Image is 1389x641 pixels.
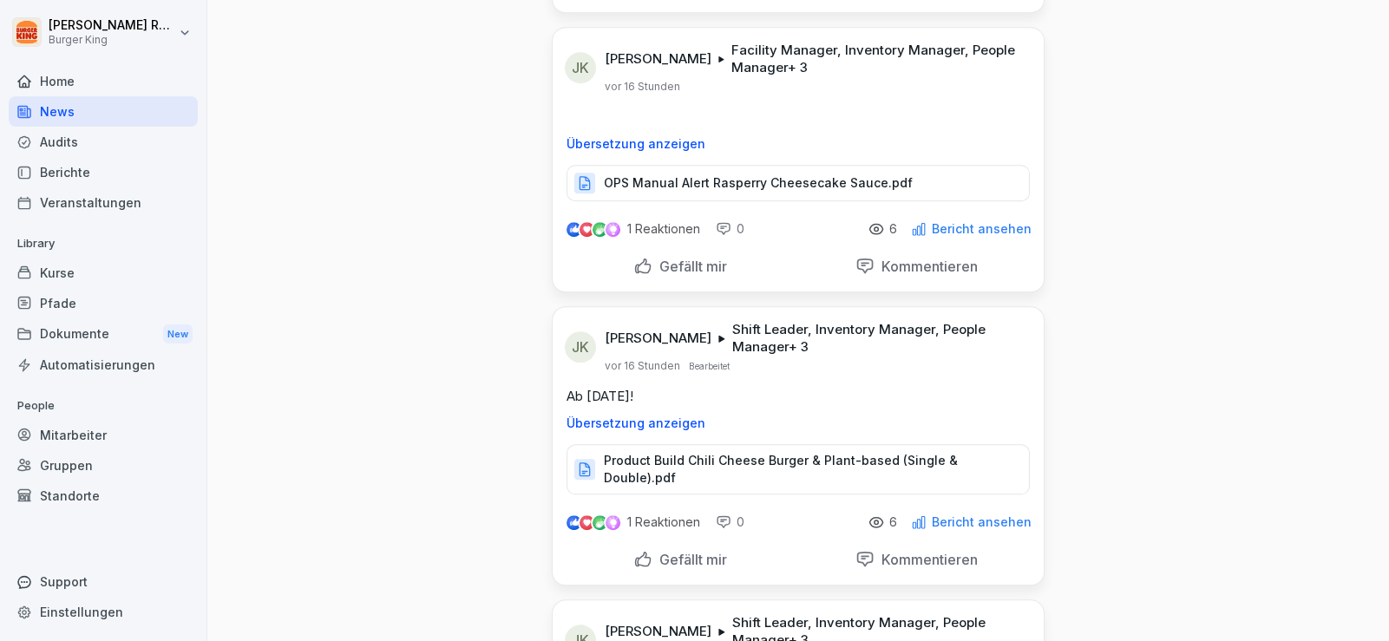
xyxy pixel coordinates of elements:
p: vor 16 Stunden [605,359,680,373]
img: like [567,515,581,529]
a: Audits [9,127,198,157]
p: Burger King [49,34,175,46]
img: celebrate [593,515,607,530]
p: Facility Manager, Inventory Manager, People Manager + 3 [731,42,1023,76]
p: 1 Reaktionen [627,222,700,236]
a: Kurse [9,258,198,288]
div: 0 [716,513,744,531]
div: JK [565,331,596,363]
a: Berichte [9,157,198,187]
p: Bericht ansehen [932,515,1032,529]
p: Übersetzung anzeigen [567,137,1030,151]
img: love [580,223,593,236]
a: OPS Manual Alert Rasperry Cheesecake Sauce.pdf [567,180,1030,197]
p: Übersetzung anzeigen [567,416,1030,430]
img: like [567,222,581,236]
p: [PERSON_NAME] Rohrich [49,18,175,33]
p: Library [9,230,198,258]
p: Product Build Chili Cheese Burger & Plant-based (Single & Double).pdf [604,452,1012,487]
div: New [163,324,193,344]
p: [PERSON_NAME] [605,623,711,640]
p: [PERSON_NAME] [605,330,711,347]
a: Gruppen [9,450,198,481]
img: inspiring [606,514,620,530]
a: Veranstaltungen [9,187,198,218]
p: 6 [889,222,897,236]
p: 1 Reaktionen [627,515,700,529]
img: love [580,516,593,529]
a: Home [9,66,198,96]
div: Dokumente [9,318,198,350]
img: celebrate [593,222,607,237]
a: Standorte [9,481,198,511]
a: DokumenteNew [9,318,198,350]
p: Ab [DATE]! [567,387,1030,406]
p: 6 [889,515,897,529]
p: Shift Leader, Inventory Manager, People Manager + 3 [732,321,1023,356]
p: Gefällt mir [652,551,727,568]
p: OPS Manual Alert Rasperry Cheesecake Sauce.pdf [604,174,913,192]
img: inspiring [606,221,620,237]
a: Mitarbeiter [9,420,198,450]
p: Bericht ansehen [932,222,1032,236]
a: Einstellungen [9,597,198,627]
p: vor 16 Stunden [605,80,680,94]
p: [PERSON_NAME] [605,50,711,68]
p: Kommentieren [875,258,978,275]
div: 0 [716,220,744,238]
p: People [9,392,198,420]
div: Support [9,566,198,597]
a: Automatisierungen [9,350,198,380]
a: Pfade [9,288,198,318]
div: JK [565,52,596,83]
a: Product Build Chili Cheese Burger & Plant-based (Single & Double).pdf [567,466,1030,483]
a: News [9,96,198,127]
p: Bearbeitet [689,359,730,373]
p: Gefällt mir [652,258,727,275]
p: Kommentieren [875,551,978,568]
